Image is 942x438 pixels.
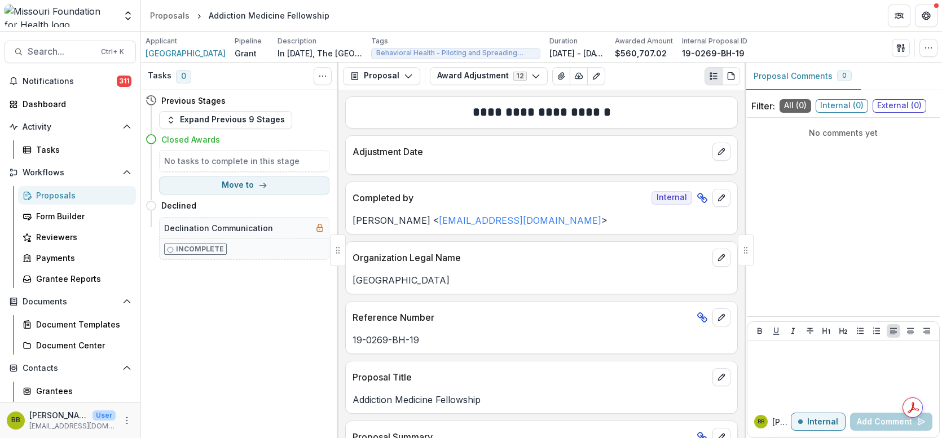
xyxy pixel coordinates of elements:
[18,228,136,246] a: Reviewers
[915,5,937,27] button: Get Help
[159,176,329,194] button: Move to
[353,214,730,227] p: [PERSON_NAME] < >
[353,145,708,158] p: Adjustment Date
[23,77,117,86] span: Notifications
[150,10,190,21] div: Proposals
[769,324,783,338] button: Underline
[161,200,196,211] h4: Declined
[751,127,935,139] p: No comments yet
[353,333,730,347] p: 19-0269-BH-19
[23,297,118,307] span: Documents
[29,409,88,421] p: [PERSON_NAME]
[549,36,578,46] p: Duration
[803,324,817,338] button: Strike
[904,324,917,338] button: Align Center
[164,222,273,234] h5: Declination Communication
[5,72,136,90] button: Notifications311
[753,324,767,338] button: Bold
[120,5,136,27] button: Open entity switcher
[36,144,127,156] div: Tasks
[36,318,127,330] div: Document Templates
[278,36,316,46] p: Description
[430,67,548,85] button: Award Adjustment12
[786,324,800,338] button: Italicize
[552,67,570,85] button: View Attached Files
[36,210,127,222] div: Form Builder
[353,370,708,384] p: Proposal Title
[176,70,191,83] span: 0
[146,36,177,46] p: Applicant
[146,7,194,24] a: Proposals
[5,293,136,311] button: Open Documents
[5,163,136,182] button: Open Workflows
[18,140,136,159] a: Tasks
[888,5,910,27] button: Partners
[722,67,740,85] button: PDF view
[758,419,764,424] div: Brandy Boyer
[682,47,745,59] p: 19-0269-BH-19
[791,413,846,431] button: Internal
[353,311,692,324] p: Reference Number
[36,189,127,201] div: Proposals
[99,46,126,58] div: Ctrl + K
[842,72,847,79] span: 0
[745,63,861,90] button: Proposal Comments
[146,47,226,59] span: [GEOGRAPHIC_DATA]
[873,99,926,113] span: External ( 0 )
[23,168,118,178] span: Workflows
[18,249,136,267] a: Payments
[146,7,334,24] nav: breadcrumb
[159,111,292,129] button: Expand Previous 9 Stages
[36,385,127,397] div: Grantees
[18,315,136,334] a: Document Templates
[807,417,838,427] p: Internal
[853,324,867,338] button: Bullet List
[353,251,708,264] p: Organization Legal Name
[5,5,116,27] img: Missouri Foundation for Health logo
[120,414,134,427] button: More
[587,67,605,85] button: Edit as form
[28,46,94,57] span: Search...
[353,273,730,287] p: [GEOGRAPHIC_DATA]
[117,76,131,87] span: 311
[780,99,811,113] span: All ( 0 )
[164,155,324,167] h5: No tasks to complete in this stage
[36,339,127,351] div: Document Center
[850,413,932,431] button: Add Comment
[870,324,883,338] button: Ordered List
[712,368,730,386] button: edit
[712,308,730,326] button: edit
[161,95,226,107] h4: Previous Stages
[816,99,868,113] span: Internal ( 0 )
[887,324,900,338] button: Align Left
[23,122,118,132] span: Activity
[5,41,136,63] button: Search...
[820,324,833,338] button: Heading 1
[176,244,224,254] p: Incomplete
[18,207,136,225] a: Form Builder
[5,95,136,113] a: Dashboard
[36,252,127,264] div: Payments
[314,67,332,85] button: Toggle View Cancelled Tasks
[353,393,730,406] p: Addiction Medicine Fellowship
[93,410,116,421] p: User
[5,359,136,377] button: Open Contacts
[712,189,730,207] button: edit
[23,98,127,110] div: Dashboard
[705,67,723,85] button: Plaintext view
[549,47,606,59] p: [DATE] - [DATE]
[23,364,118,373] span: Contacts
[371,36,388,46] p: Tags
[18,336,136,355] a: Document Center
[18,269,136,288] a: Grantee Reports
[18,186,136,205] a: Proposals
[29,421,116,431] p: [EMAIL_ADDRESS][DOMAIN_NAME]
[353,191,647,205] p: Completed by
[712,249,730,267] button: edit
[148,71,171,81] h3: Tasks
[11,417,20,424] div: Brandy Boyer
[615,47,667,59] p: $560,707.02
[343,67,420,85] button: Proposal
[18,382,136,400] a: Grantees
[772,416,791,428] p: [PERSON_NAME] B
